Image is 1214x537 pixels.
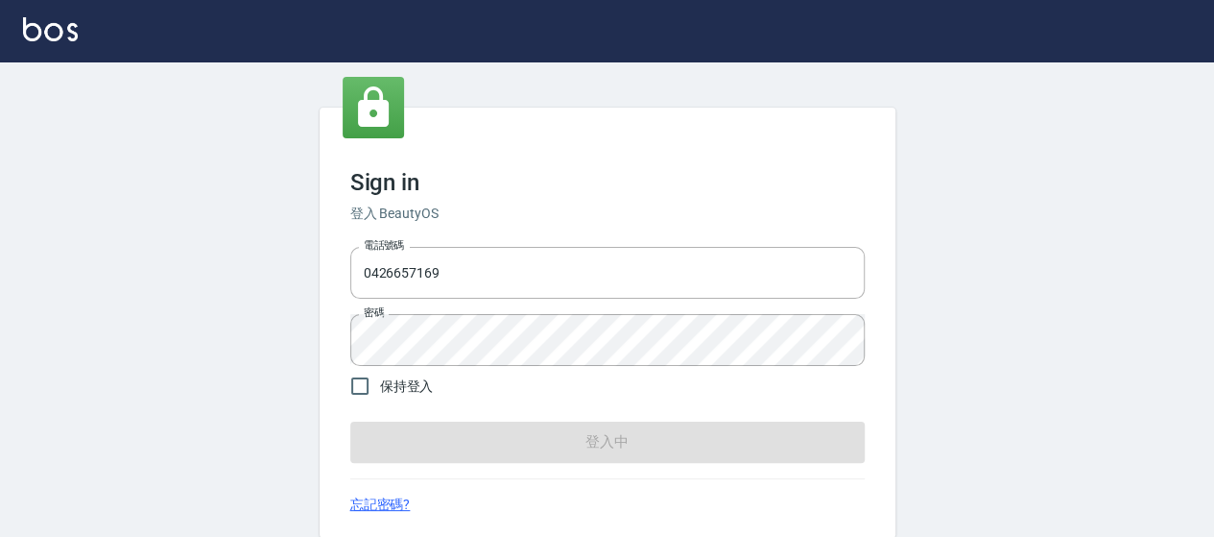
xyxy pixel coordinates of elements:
[350,204,865,224] h6: 登入 BeautyOS
[364,305,384,320] label: 密碼
[23,17,78,41] img: Logo
[380,377,434,397] span: 保持登入
[364,238,404,253] label: 電話號碼
[350,495,411,515] a: 忘記密碼?
[350,169,865,196] h3: Sign in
